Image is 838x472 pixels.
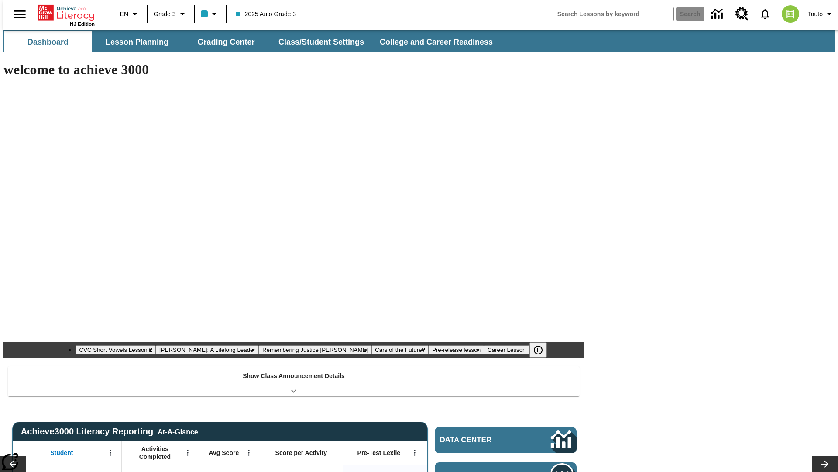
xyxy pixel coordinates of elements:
[371,345,429,354] button: Slide 4 Cars of the Future?
[373,31,500,52] button: College and Career Readiness
[116,6,144,22] button: Language: EN, Select a language
[38,4,95,21] a: Home
[70,21,95,27] span: NJ Edition
[808,10,823,19] span: Tauto
[804,6,838,22] button: Profile/Settings
[553,7,673,21] input: search field
[126,445,184,461] span: Activities Completed
[357,449,401,457] span: Pre-Test Lexile
[156,345,259,354] button: Slide 2 Dianne Feinstein: A Lifelong Leader
[3,30,835,52] div: SubNavbar
[259,345,371,354] button: Slide 3 Remembering Justice O'Connor
[706,2,730,26] a: Data Center
[4,31,92,52] button: Dashboard
[271,31,371,52] button: Class/Student Settings
[243,371,345,381] p: Show Class Announcement Details
[50,449,73,457] span: Student
[21,427,198,437] span: Achieve3000 Literacy Reporting
[429,345,484,354] button: Slide 5 Pre-release lesson
[181,446,194,459] button: Open Menu
[529,342,556,358] div: Pause
[120,10,128,19] span: EN
[3,62,584,78] h1: welcome to achieve 3000
[8,366,580,396] div: Show Class Announcement Details
[776,3,804,25] button: Select a new avatar
[3,31,501,52] div: SubNavbar
[76,345,155,354] button: Slide 1 CVC Short Vowels Lesson 2
[730,2,754,26] a: Resource Center, Will open in new tab
[150,6,191,22] button: Grade: Grade 3, Select a grade
[484,345,529,354] button: Slide 6 Career Lesson
[158,427,198,436] div: At-A-Glance
[754,3,776,25] a: Notifications
[408,446,421,459] button: Open Menu
[529,342,547,358] button: Pause
[275,449,327,457] span: Score per Activity
[154,10,176,19] span: Grade 3
[242,446,255,459] button: Open Menu
[182,31,270,52] button: Grading Center
[812,456,838,472] button: Lesson carousel, Next
[104,446,117,459] button: Open Menu
[209,449,239,457] span: Avg Score
[782,5,799,23] img: avatar image
[7,1,33,27] button: Open side menu
[236,10,296,19] span: 2025 Auto Grade 3
[435,427,577,453] a: Data Center
[93,31,181,52] button: Lesson Planning
[38,3,95,27] div: Home
[197,6,223,22] button: Class color is light blue. Change class color
[440,436,522,444] span: Data Center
